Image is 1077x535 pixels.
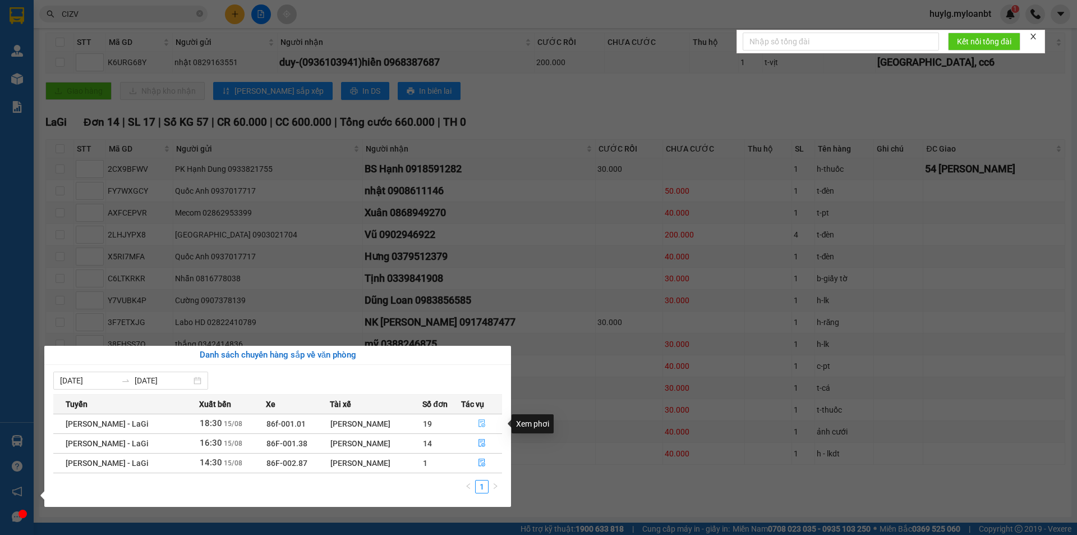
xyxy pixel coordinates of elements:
[200,438,222,448] span: 16:30
[422,398,448,410] span: Số đơn
[489,480,502,493] li: Next Page
[462,480,475,493] li: Previous Page
[266,398,275,410] span: Xe
[330,418,422,430] div: [PERSON_NAME]
[66,419,149,428] span: [PERSON_NAME] - LaGi
[224,420,242,428] span: 15/08
[266,459,307,468] span: 86F-002.87
[199,398,231,410] span: Xuất bến
[957,35,1011,48] span: Kết nối tổng đài
[462,415,501,433] button: file-done
[66,459,149,468] span: [PERSON_NAME] - LaGi
[465,483,472,490] span: left
[66,398,88,410] span: Tuyến
[492,483,499,490] span: right
[330,457,422,469] div: [PERSON_NAME]
[478,459,486,468] span: file-done
[489,480,502,493] button: right
[462,435,501,452] button: file-done
[200,418,222,428] span: 18:30
[512,414,554,433] div: Xem phơi
[60,374,117,387] input: Từ ngày
[948,33,1020,51] button: Kết nối tổng đài
[266,419,306,428] span: 86f-001.01
[475,480,489,493] li: 1
[478,439,486,448] span: file-done
[1029,33,1037,40] span: close
[330,437,422,450] div: [PERSON_NAME]
[423,419,432,428] span: 19
[743,33,939,51] input: Nhập số tổng đài
[462,454,501,472] button: file-done
[66,439,149,448] span: [PERSON_NAME] - LaGi
[478,419,486,428] span: file-done
[476,481,488,493] a: 1
[135,374,191,387] input: Đến ngày
[121,376,130,385] span: to
[330,398,351,410] span: Tài xế
[224,459,242,467] span: 15/08
[461,398,484,410] span: Tác vụ
[53,349,502,362] div: Danh sách chuyến hàng sắp về văn phòng
[121,376,130,385] span: swap-right
[266,439,307,448] span: 86F-001.38
[423,439,432,448] span: 14
[224,440,242,447] span: 15/08
[462,480,475,493] button: left
[423,459,427,468] span: 1
[200,458,222,468] span: 14:30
